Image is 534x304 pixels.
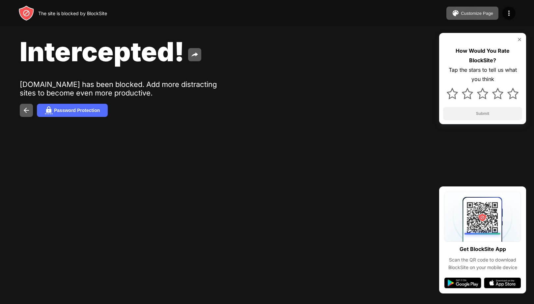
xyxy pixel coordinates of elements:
[462,88,473,99] img: star.svg
[444,192,521,242] img: qrcode.svg
[460,244,506,254] div: Get BlockSite App
[54,108,100,113] div: Password Protection
[20,80,223,97] div: [DOMAIN_NAME] has been blocked. Add more distracting sites to become even more productive.
[443,65,522,84] div: Tap the stars to tell us what you think
[443,46,522,65] div: How Would You Rate BlockSite?
[452,9,460,17] img: pallet.svg
[22,106,30,114] img: back.svg
[18,5,34,21] img: header-logo.svg
[38,11,107,16] div: The site is blocked by BlockSite
[505,9,513,17] img: menu-icon.svg
[492,88,503,99] img: star.svg
[444,278,481,288] img: google-play.svg
[447,88,458,99] img: star.svg
[444,256,521,271] div: Scan the QR code to download BlockSite on your mobile device
[461,11,493,16] div: Customize Page
[45,106,53,114] img: password.svg
[446,7,498,20] button: Customize Page
[443,107,522,120] button: Submit
[507,88,519,99] img: star.svg
[37,104,108,117] button: Password Protection
[191,51,199,59] img: share.svg
[477,88,488,99] img: star.svg
[517,37,522,42] img: rate-us-close.svg
[20,36,184,68] span: Intercepted!
[484,278,521,288] img: app-store.svg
